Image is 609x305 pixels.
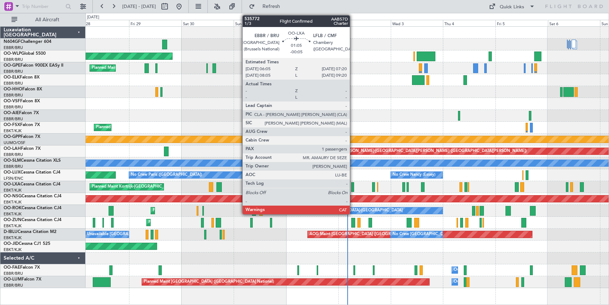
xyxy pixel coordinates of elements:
[4,164,23,169] a: EBBR/BRU
[96,122,180,133] div: Planned Maint Kortrijk-[GEOGRAPHIC_DATA]
[4,218,61,222] a: OO-ZUNCessna Citation CJ4
[4,140,25,145] a: UUMO/OSF
[4,128,22,134] a: EBKT/KJK
[4,87,42,91] a: OO-HHOFalcon 8X
[286,20,339,26] div: Mon 1
[500,4,524,11] div: Quick Links
[393,170,435,180] div: No Crew Nancy (Essey)
[4,152,23,157] a: EBBR/BRU
[454,265,503,275] div: Owner Melsbroek Air Base
[288,205,403,216] div: A/C Unavailable [GEOGRAPHIC_DATA]-[GEOGRAPHIC_DATA]
[4,87,22,91] span: OO-HHO
[4,75,20,80] span: OO-ELK
[182,20,234,26] div: Sat 30
[4,271,23,276] a: EBBR/BRU
[312,110,425,121] div: Planned Maint [GEOGRAPHIC_DATA] ([GEOGRAPHIC_DATA])
[548,20,600,26] div: Sat 6
[4,111,19,115] span: OO-AIE
[131,170,202,180] div: No Crew Paris ([GEOGRAPHIC_DATA])
[4,116,23,122] a: EBBR/BRU
[4,158,21,163] span: OO-SLM
[338,20,391,26] div: Tue 2
[77,20,129,26] div: Thu 28
[454,277,503,287] div: Owner Melsbroek Air Base
[4,199,22,205] a: EBKT/KJK
[4,170,20,175] span: OO-LUX
[92,181,175,192] div: Planned Maint Kortrijk-[GEOGRAPHIC_DATA]
[4,93,23,98] a: EBBR/BRU
[22,1,63,12] input: Trip Number
[4,147,41,151] a: OO-LAHFalcon 7X
[4,63,20,68] span: OO-GPE
[4,218,22,222] span: OO-ZUN
[4,277,22,282] span: OO-LUM
[153,205,237,216] div: Planned Maint Kortrijk-[GEOGRAPHIC_DATA]
[148,217,232,228] div: Planned Maint Kortrijk-[GEOGRAPHIC_DATA]
[4,188,22,193] a: EBKT/KJK
[4,182,60,187] a: OO-LXACessna Citation CJ4
[129,20,182,26] div: Fri 29
[4,194,61,198] a: OO-NSGCessna Citation CJ4
[4,135,40,139] a: OO-GPPFalcon 7X
[4,123,20,127] span: OO-FSX
[4,51,21,56] span: OO-WLP
[87,14,99,21] div: [DATE]
[4,277,41,282] a: OO-LUMFalcon 7X
[314,146,527,157] div: Planned Maint [PERSON_NAME]-[GEOGRAPHIC_DATA][PERSON_NAME] ([GEOGRAPHIC_DATA][PERSON_NAME])
[310,229,434,240] div: AOG Maint [GEOGRAPHIC_DATA] ([GEOGRAPHIC_DATA] National)
[4,235,22,241] a: EBKT/KJK
[4,135,20,139] span: OO-GPP
[19,17,76,22] span: All Aircraft
[256,4,287,9] span: Refresh
[144,277,274,287] div: Planned Maint [GEOGRAPHIC_DATA] ([GEOGRAPHIC_DATA] National)
[122,3,156,10] span: [DATE] - [DATE]
[4,40,51,44] a: N604GFChallenger 604
[4,40,20,44] span: N604GF
[8,14,78,26] button: All Aircraft
[4,147,21,151] span: OO-LAH
[4,51,46,56] a: OO-WLPGlobal 5500
[4,69,23,74] a: EBBR/BRU
[391,20,443,26] div: Wed 3
[4,206,22,210] span: OO-ROK
[495,20,548,26] div: Fri 5
[4,206,61,210] a: OO-ROKCessna Citation CJ4
[485,1,539,12] button: Quick Links
[4,182,20,187] span: OO-LXA
[4,265,40,270] a: OO-FAEFalcon 7X
[4,99,20,103] span: OO-VSF
[4,63,63,68] a: OO-GPEFalcon 900EX EASy II
[4,99,40,103] a: OO-VSFFalcon 8X
[287,14,299,21] div: [DATE]
[4,111,39,115] a: OO-AIEFalcon 7X
[4,170,60,175] a: OO-LUXCessna Citation CJ4
[4,242,50,246] a: OO-JIDCessna CJ1 525
[393,229,513,240] div: No Crew [GEOGRAPHIC_DATA] ([GEOGRAPHIC_DATA] National)
[4,57,23,62] a: EBBR/BRU
[4,211,22,217] a: EBKT/KJK
[92,63,222,73] div: Planned Maint [GEOGRAPHIC_DATA] ([GEOGRAPHIC_DATA] National)
[4,81,23,86] a: EBBR/BRU
[4,283,23,288] a: EBBR/BRU
[234,20,286,26] div: Sun 31
[4,242,19,246] span: OO-JID
[4,75,40,80] a: OO-ELKFalcon 8X
[246,1,289,12] button: Refresh
[443,20,495,26] div: Thu 4
[4,223,22,229] a: EBKT/KJK
[4,123,40,127] a: OO-FSXFalcon 7X
[4,247,22,252] a: EBKT/KJK
[4,194,22,198] span: OO-NSG
[4,158,61,163] a: OO-SLMCessna Citation XLS
[4,45,23,50] a: EBBR/BRU
[4,265,20,270] span: OO-FAE
[4,230,18,234] span: D-IBLU
[4,104,23,110] a: EBBR/BRU
[4,230,56,234] a: D-IBLUCessna Citation M2
[4,176,23,181] a: LFSN/ENC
